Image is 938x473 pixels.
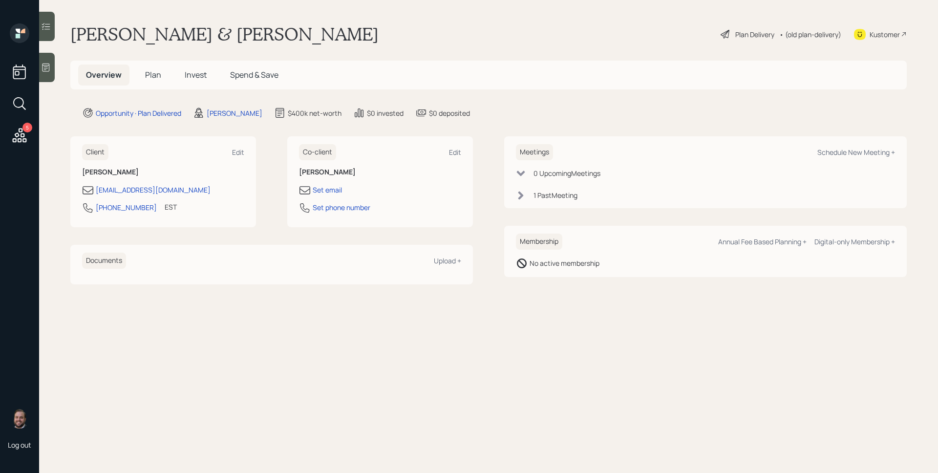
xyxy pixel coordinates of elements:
h6: [PERSON_NAME] [82,168,244,176]
div: Schedule New Meeting + [817,148,895,157]
div: $0 invested [367,108,404,118]
span: Overview [86,69,122,80]
div: Log out [8,440,31,450]
span: Invest [185,69,207,80]
div: Edit [449,148,461,157]
div: [PERSON_NAME] [207,108,262,118]
h6: [PERSON_NAME] [299,168,461,176]
div: 5 [22,123,32,132]
div: [EMAIL_ADDRESS][DOMAIN_NAME] [96,185,211,195]
img: james-distasi-headshot.png [10,409,29,429]
div: $0 deposited [429,108,470,118]
div: • (old plan-delivery) [779,29,841,40]
div: [PHONE_NUMBER] [96,202,157,213]
div: Set phone number [313,202,370,213]
h6: Membership [516,234,562,250]
div: 1 Past Meeting [533,190,577,200]
div: Edit [232,148,244,157]
div: Set email [313,185,342,195]
h6: Documents [82,253,126,269]
div: Kustomer [870,29,900,40]
div: No active membership [530,258,599,268]
div: Upload + [434,256,461,265]
div: 0 Upcoming Meeting s [533,168,600,178]
div: EST [165,202,177,212]
h6: Co-client [299,144,336,160]
span: Plan [145,69,161,80]
div: Opportunity · Plan Delivered [96,108,181,118]
div: Annual Fee Based Planning + [718,237,807,246]
div: $400k net-worth [288,108,341,118]
div: Plan Delivery [735,29,774,40]
h1: [PERSON_NAME] & [PERSON_NAME] [70,23,379,45]
h6: Meetings [516,144,553,160]
span: Spend & Save [230,69,278,80]
h6: Client [82,144,108,160]
div: Digital-only Membership + [814,237,895,246]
